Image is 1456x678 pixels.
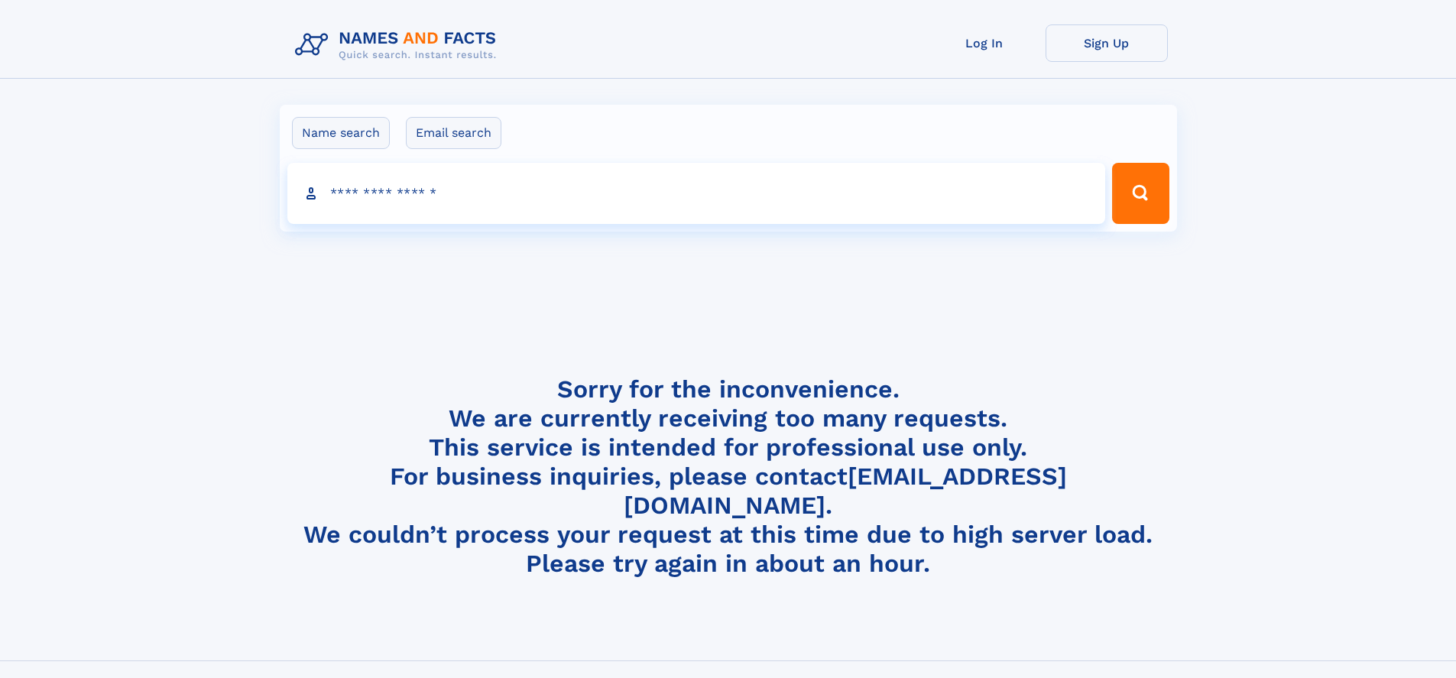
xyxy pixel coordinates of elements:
[923,24,1046,62] a: Log In
[292,117,390,149] label: Name search
[287,163,1106,224] input: search input
[289,24,509,66] img: Logo Names and Facts
[1112,163,1169,224] button: Search Button
[406,117,501,149] label: Email search
[624,462,1067,520] a: [EMAIL_ADDRESS][DOMAIN_NAME]
[289,375,1168,579] h4: Sorry for the inconvenience. We are currently receiving too many requests. This service is intend...
[1046,24,1168,62] a: Sign Up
